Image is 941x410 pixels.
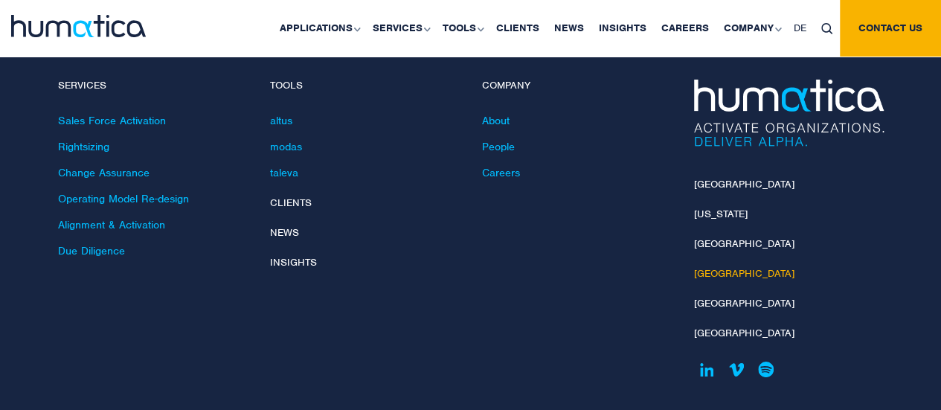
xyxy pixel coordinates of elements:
img: logo [11,15,146,37]
a: Due Diligence [58,244,125,257]
img: Humatica [694,80,884,147]
a: Operating Model Re-design [58,192,189,205]
a: [GEOGRAPHIC_DATA] [694,178,794,190]
a: Humatica on Vimeo [724,356,750,382]
a: People [482,140,515,153]
a: [GEOGRAPHIC_DATA] [694,297,794,310]
h4: Services [58,80,248,92]
a: Alignment & Activation [58,218,165,231]
a: Clients [270,196,312,209]
a: Humatica on Linkedin [694,356,720,382]
a: [GEOGRAPHIC_DATA] [694,267,794,280]
a: altus [270,114,292,127]
h4: Company [482,80,672,92]
a: Change Assurance [58,166,150,179]
a: Insights [270,256,317,269]
a: About [482,114,510,127]
a: modas [270,140,302,153]
a: [GEOGRAPHIC_DATA] [694,327,794,339]
a: [US_STATE] [694,208,748,220]
img: search_icon [821,23,832,34]
a: Careers [482,166,520,179]
a: taleva [270,166,298,179]
a: News [270,226,299,239]
a: [GEOGRAPHIC_DATA] [694,237,794,250]
span: DE [794,22,806,34]
a: Humatica on Spotify [754,356,780,382]
h4: Tools [270,80,460,92]
a: Rightsizing [58,140,109,153]
a: Sales Force Activation [58,114,166,127]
